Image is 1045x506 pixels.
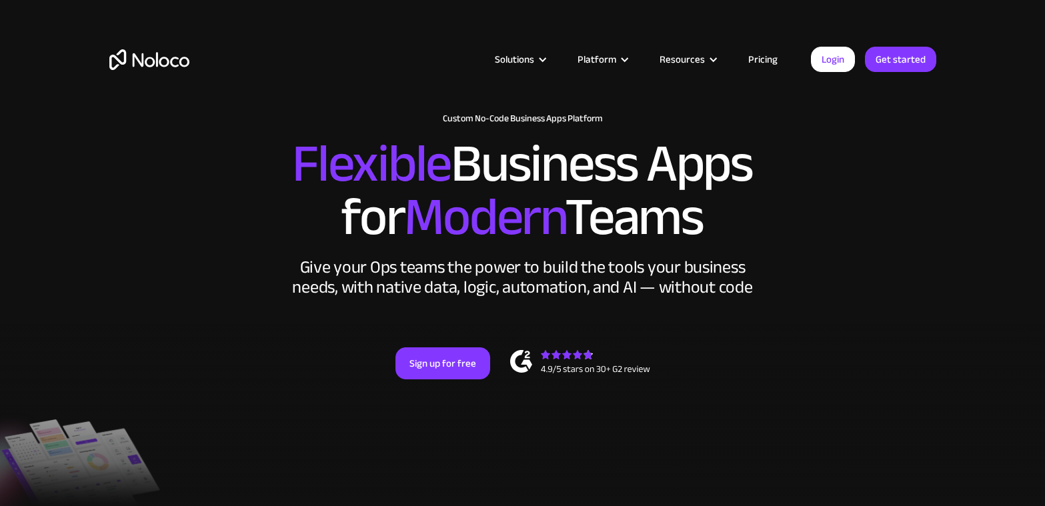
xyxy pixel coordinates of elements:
[109,137,936,244] h2: Business Apps for Teams
[578,51,616,68] div: Platform
[495,51,534,68] div: Solutions
[865,47,936,72] a: Get started
[292,114,451,213] span: Flexible
[109,49,189,70] a: home
[732,51,794,68] a: Pricing
[660,51,705,68] div: Resources
[395,347,490,379] a: Sign up for free
[478,51,561,68] div: Solutions
[561,51,643,68] div: Platform
[404,167,565,267] span: Modern
[643,51,732,68] div: Resources
[289,257,756,297] div: Give your Ops teams the power to build the tools your business needs, with native data, logic, au...
[811,47,855,72] a: Login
